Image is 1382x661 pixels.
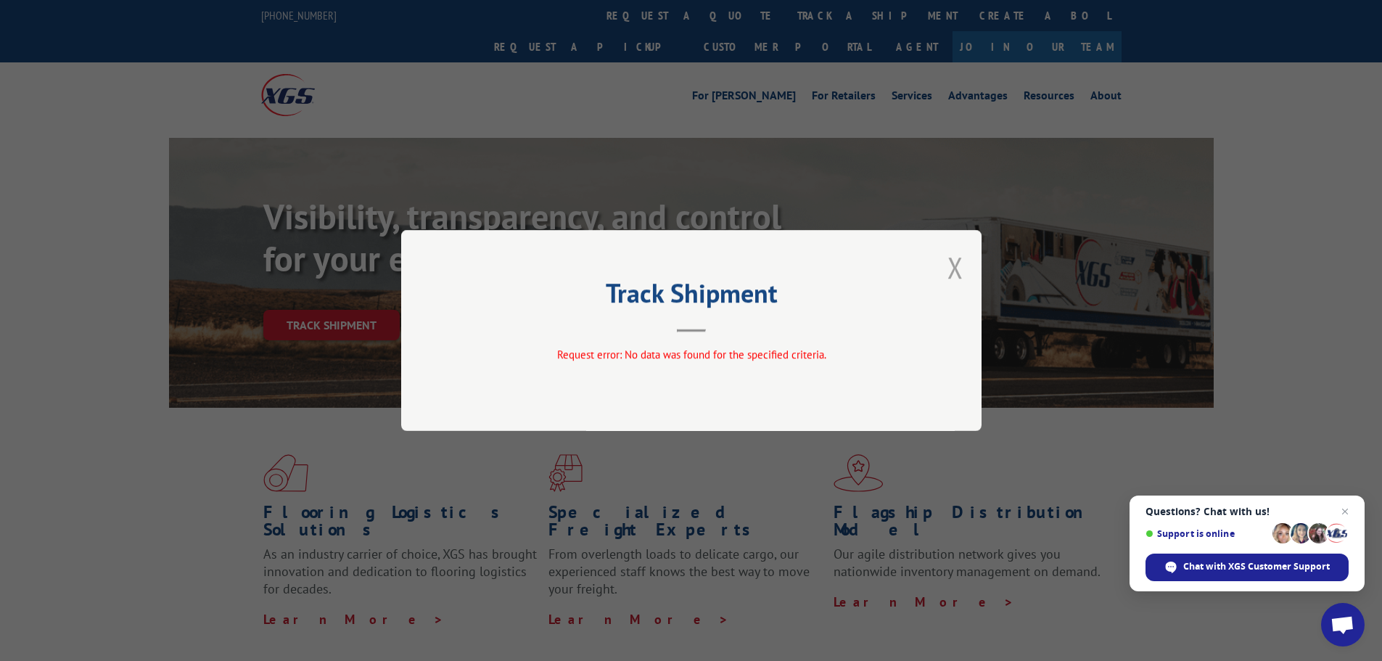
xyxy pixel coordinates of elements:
button: Close modal [947,248,963,287]
span: Close chat [1336,503,1354,520]
span: Chat with XGS Customer Support [1183,560,1330,573]
div: Chat with XGS Customer Support [1146,554,1349,581]
span: Request error: No data was found for the specified criteria. [556,348,826,361]
div: Open chat [1321,603,1365,646]
span: Questions? Chat with us! [1146,506,1349,517]
h2: Track Shipment [474,283,909,311]
span: Support is online [1146,528,1267,539]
